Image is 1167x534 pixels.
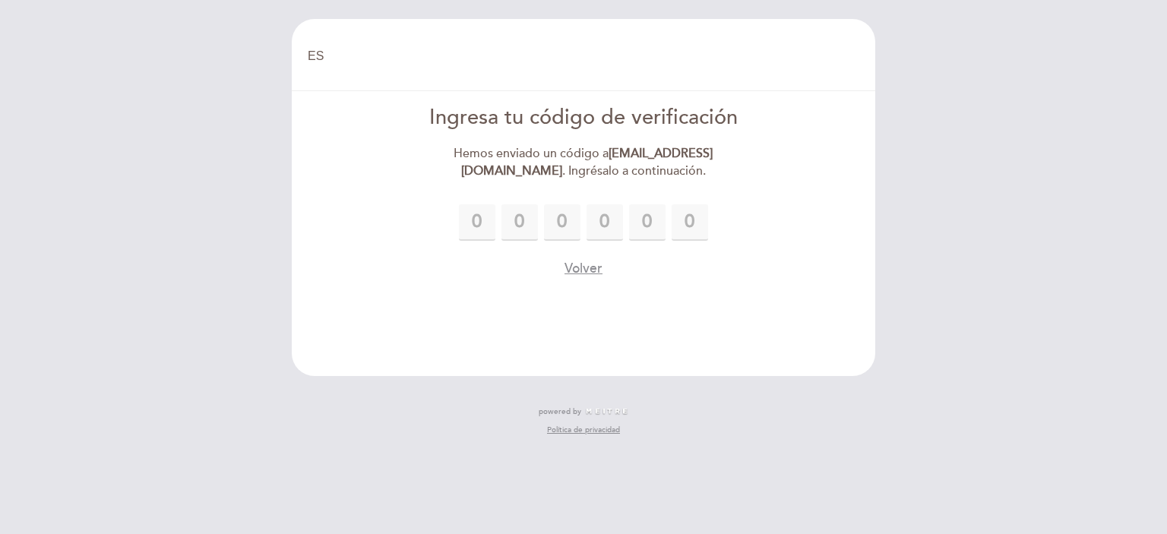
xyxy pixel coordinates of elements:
[672,204,708,241] input: 0
[565,259,602,278] button: Volver
[539,406,628,417] a: powered by
[410,103,758,133] div: Ingresa tu código de verificación
[544,204,580,241] input: 0
[629,204,666,241] input: 0
[585,408,628,416] img: MEITRE
[547,425,620,435] a: Política de privacidad
[461,146,713,179] strong: [EMAIL_ADDRESS][DOMAIN_NAME]
[539,406,581,417] span: powered by
[587,204,623,241] input: 0
[410,145,758,180] div: Hemos enviado un código a . Ingrésalo a continuación.
[459,204,495,241] input: 0
[501,204,538,241] input: 0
